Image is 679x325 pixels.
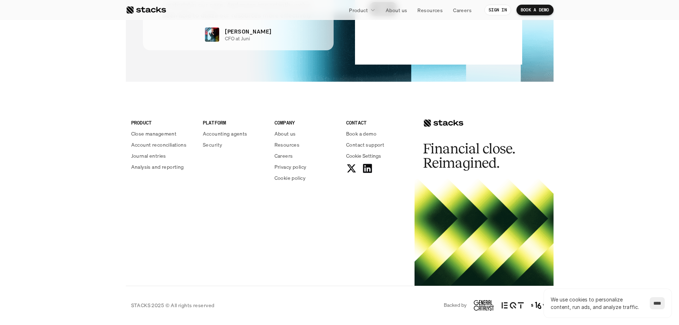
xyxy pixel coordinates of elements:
p: Analysis and reporting [131,163,184,171]
p: Careers [274,152,293,159]
p: Account reconciliations [131,141,187,148]
a: Privacy policy [274,163,338,171]
p: STACKS 2025 © All rights reserved [131,301,215,309]
a: Cookie policy [274,174,338,182]
h2: Financial close. Reimagined. [423,142,530,170]
a: Analysis and reporting [131,163,194,171]
a: Resources [413,4,447,16]
a: Careers [449,4,476,16]
a: About us [274,130,338,137]
p: Journal entries [131,152,166,159]
p: Backed by [444,302,467,308]
p: Product [349,6,368,14]
a: SIGN IN [484,5,511,15]
p: Security [203,141,222,148]
a: BOOK A DEMO [516,5,554,15]
p: SIGN IN [489,7,507,12]
a: Careers [274,152,338,159]
p: PLATFORM [203,119,266,126]
a: Contact support [346,141,409,148]
p: Resources [417,6,443,14]
p: Careers [453,6,472,14]
p: Book a demo [346,130,377,137]
p: Contact support [346,141,384,148]
p: About us [386,6,407,14]
p: Privacy policy [274,163,307,171]
p: COMPANY [274,119,338,126]
p: CFO at Juni [225,36,250,42]
span: Cookie Settings [346,152,381,159]
a: Journal entries [131,152,194,159]
p: About us [274,130,296,137]
p: Cookie policy [274,174,305,182]
p: PRODUCT [131,119,194,126]
p: [PERSON_NAME] [225,27,271,36]
a: Security [203,141,266,148]
a: About us [381,4,411,16]
p: BOOK A DEMO [521,7,549,12]
p: Accounting agents [203,130,247,137]
a: Account reconciliations [131,141,194,148]
a: Privacy Policy [84,136,115,141]
a: Book a demo [346,130,409,137]
a: Accounting agents [203,130,266,137]
p: Close management [131,130,177,137]
a: Close management [131,130,194,137]
button: Cookie Trigger [346,152,381,159]
p: CONTACT [346,119,409,126]
a: Resources [274,141,338,148]
p: Resources [274,141,300,148]
p: We use cookies to personalize content, run ads, and analyze traffic. [551,296,643,311]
